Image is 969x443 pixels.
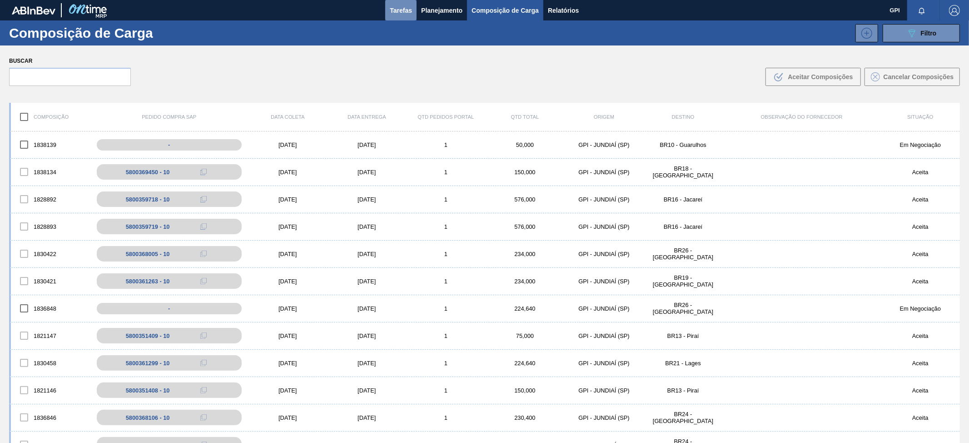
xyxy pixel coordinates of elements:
div: [DATE] [248,332,327,339]
div: BR16 - Jacareí [644,223,723,230]
div: Qtd Total [486,114,565,120]
div: Aceita [881,332,960,339]
div: 1 [406,305,485,312]
div: 1 [406,169,485,176]
div: 5800359718 - 10 [126,196,170,203]
img: Logout [949,5,960,16]
div: 1828893 [11,217,90,236]
div: BR24 - Ponta Grossa [644,411,723,424]
div: [DATE] [327,278,406,285]
div: 1821147 [11,326,90,345]
div: 5800351409 - 10 [126,332,170,339]
div: BR21 - Lages [644,360,723,367]
div: Copiar [194,194,213,205]
div: [DATE] [248,360,327,367]
div: [DATE] [327,414,406,421]
div: GPI - JUNDIAÍ (SP) [565,305,644,312]
div: [DATE] [248,169,327,176]
div: [DATE] [248,223,327,230]
div: GPI - JUNDIAÍ (SP) [565,360,644,367]
div: - [97,139,242,151]
div: [DATE] [327,169,406,176]
span: Tarefas [390,5,412,16]
div: GPI - JUNDIAÍ (SP) [565,223,644,230]
img: TNhmsLtSVTkK8tSr43FrP2fwEKptu5GPRR3wAAAABJRU5ErkJggg== [12,6,55,15]
div: GPI - JUNDIAÍ (SP) [565,387,644,394]
div: Aceita [881,251,960,257]
div: 5800351408 - 10 [126,387,170,394]
div: Situação [881,114,960,120]
div: [DATE] [327,360,406,367]
div: [DATE] [327,141,406,148]
div: 1830422 [11,244,90,263]
button: Filtro [883,24,960,42]
div: GPI - JUNDIAÍ (SP) [565,196,644,203]
div: Aceita [881,387,960,394]
button: Notificações [907,4,936,17]
div: BR13 - Piraí [644,332,723,339]
div: GPI - JUNDIAÍ (SP) [565,141,644,148]
div: 75,000 [486,332,565,339]
div: 5800361263 - 10 [126,278,170,285]
div: Destino [644,114,723,120]
div: BR13 - Piraí [644,387,723,394]
div: [DATE] [248,196,327,203]
div: BR10 - Guarulhos [644,141,723,148]
div: 5800361299 - 10 [126,360,170,367]
div: Copiar [194,412,213,423]
div: Aceita [881,278,960,285]
div: 224,640 [486,360,565,367]
div: [DATE] [248,305,327,312]
button: Cancelar Composições [865,68,960,86]
div: 576,000 [486,196,565,203]
div: GPI - JUNDIAÍ (SP) [565,169,644,176]
div: 150,000 [486,387,565,394]
div: [DATE] [248,414,327,421]
div: 1 [406,414,485,421]
div: Data coleta [248,114,327,120]
div: Copiar [194,166,213,177]
div: Em Negociação [881,305,960,312]
div: 230,400 [486,414,565,421]
div: [DATE] [327,196,406,203]
label: Buscar [9,55,131,68]
div: Copiar [194,357,213,368]
div: BR16 - Jacareí [644,196,723,203]
div: 1830458 [11,353,90,373]
div: [DATE] [248,251,327,257]
span: Composição de Carga [472,5,539,16]
div: 1828892 [11,190,90,209]
div: - [97,303,242,314]
div: [DATE] [248,387,327,394]
div: [DATE] [327,387,406,394]
div: Aceita [881,360,960,367]
div: GPI - JUNDIAÍ (SP) [565,414,644,421]
div: Copiar [194,221,213,232]
span: Cancelar Composições [884,73,954,81]
div: 1838139 [11,135,90,154]
div: 5800368005 - 10 [126,251,170,257]
div: 234,000 [486,278,565,285]
div: [DATE] [327,305,406,312]
button: Aceitar Composições [765,68,861,86]
div: 1 [406,387,485,394]
div: [DATE] [248,141,327,148]
div: 5800369450 - 10 [126,169,170,176]
div: 5800368106 - 10 [126,414,170,421]
div: 1836846 [11,408,90,427]
div: 1 [406,278,485,285]
div: 1 [406,251,485,257]
div: Aceita [881,196,960,203]
span: Planejamento [421,5,462,16]
div: 1 [406,360,485,367]
div: Data entrega [327,114,406,120]
div: 1838134 [11,162,90,181]
div: Copiar [194,276,213,287]
span: Aceitar Composições [788,73,853,81]
div: GPI - JUNDIAÍ (SP) [565,251,644,257]
div: Observação do Fornecedor [723,114,881,120]
div: Nova Composição [851,24,878,42]
div: Aceita [881,414,960,421]
div: Copiar [194,248,213,259]
div: 234,000 [486,251,565,257]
